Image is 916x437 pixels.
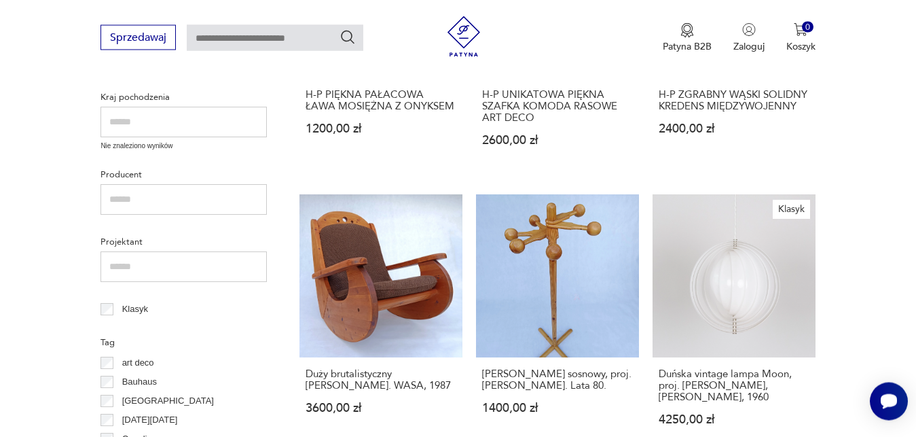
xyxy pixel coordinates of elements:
button: Sprzedawaj [100,25,176,50]
p: Koszyk [786,40,816,53]
p: Patyna B2B [663,40,712,53]
button: 0Koszyk [786,23,816,53]
a: Ikona medaluPatyna B2B [663,23,712,53]
p: [DATE][DATE] [122,413,178,428]
img: Patyna - sklep z meblami i dekoracjami vintage [443,16,484,57]
img: Ikona koszyka [794,23,807,37]
a: Sprzedawaj [100,34,176,43]
p: Producent [100,168,267,183]
h3: H-P UNIKATOWA PIĘKNA SZAFKA KOMODA RASOWE ART DECO [482,90,633,124]
p: Nie znaleziono wyników [100,141,267,152]
button: Zaloguj [733,23,765,53]
h3: H-P PIĘKNA PAŁACOWA ŁAWA MOSIĘŻNA Z ONYKSEM [306,90,456,113]
img: Ikona medalu [680,23,694,38]
p: 1200,00 zł [306,124,456,135]
p: art deco [122,356,154,371]
h3: H-P ZGRABNY WĄSKI SOLIDNY KREDENS MIĘDZYWOJENNY [659,90,809,113]
h3: Duży brutalistyczny [PERSON_NAME]. WASA, 1987 [306,369,456,392]
p: Tag [100,336,267,351]
img: Ikonka użytkownika [742,23,756,37]
h3: [PERSON_NAME] sosnowy, proj. [PERSON_NAME]. Lata 80. [482,369,633,392]
button: Szukaj [340,29,356,46]
p: 2400,00 zł [659,124,809,135]
p: 4250,00 zł [659,415,809,426]
div: 0 [802,22,813,33]
p: Kraj pochodzenia [100,90,267,105]
iframe: Smartsupp widget button [870,383,908,421]
p: Zaloguj [733,40,765,53]
button: Patyna B2B [663,23,712,53]
p: [GEOGRAPHIC_DATA] [122,394,214,409]
p: Projektant [100,235,267,250]
p: Klasyk [122,302,148,317]
p: Bauhaus [122,375,157,390]
h3: Duńska vintage lampa Moon, proj. [PERSON_NAME], [PERSON_NAME], 1960 [659,369,809,404]
p: 2600,00 zł [482,135,633,147]
p: 1400,00 zł [482,403,633,415]
p: 3600,00 zł [306,403,456,415]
